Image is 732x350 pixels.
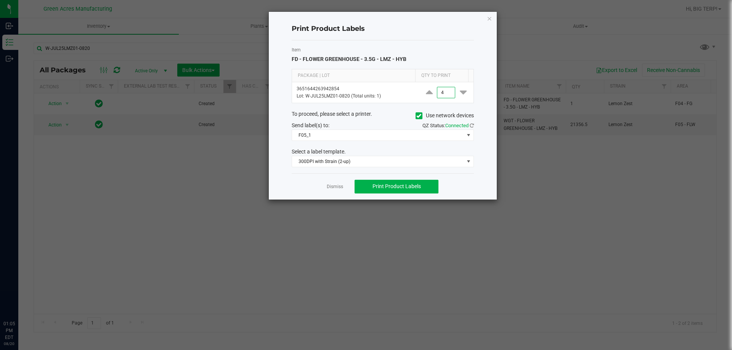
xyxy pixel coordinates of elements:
span: Send label(s) to: [292,122,329,128]
p: 3651644263942854 [297,85,414,93]
th: Qty to Print [415,69,468,82]
a: Dismiss [327,184,343,190]
span: F05_1 [292,130,464,141]
iframe: Resource center [8,289,30,312]
span: 300DPI with Strain (2-up) [292,156,464,167]
button: Print Product Labels [355,180,438,193]
div: Select a label template. [286,148,480,156]
div: To proceed, please select a printer. [286,110,480,121]
label: Use network devices [416,112,474,120]
p: Lot: W-JUL25LMZ01-0820 (Total units: 1) [297,93,414,100]
span: Connected [445,123,469,128]
span: FD - FLOWER GREENHOUSE - 3.5G - LMZ - HYB [292,56,406,62]
span: Print Product Labels [372,183,421,189]
h4: Print Product Labels [292,24,474,34]
span: QZ Status: [422,123,474,128]
th: Package | Lot [292,69,415,82]
label: Item [292,46,474,53]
